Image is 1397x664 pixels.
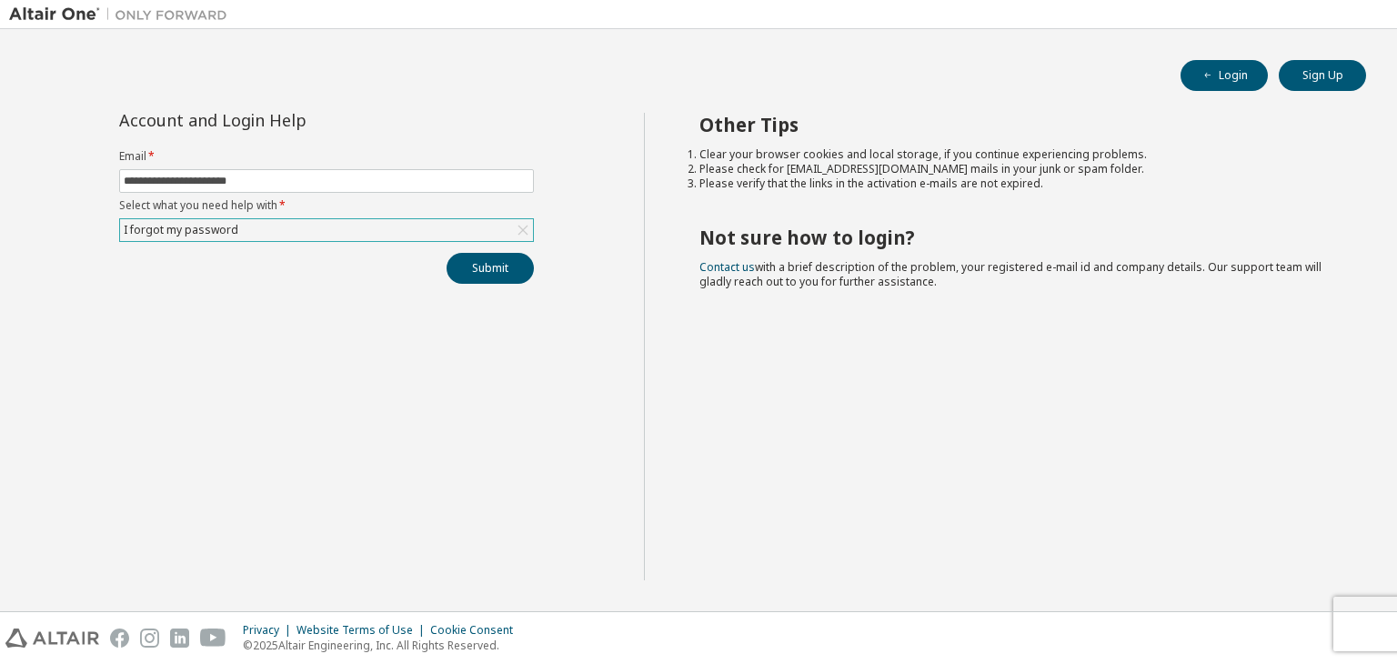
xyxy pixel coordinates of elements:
[243,623,296,638] div: Privacy
[9,5,236,24] img: Altair One
[5,629,99,648] img: altair_logo.svg
[119,113,451,127] div: Account and Login Help
[243,638,524,653] p: © 2025 Altair Engineering, Inc. All Rights Reserved.
[296,623,430,638] div: Website Terms of Use
[121,220,241,240] div: I forgot my password
[1279,60,1366,91] button: Sign Up
[110,629,129,648] img: facebook.svg
[430,623,524,638] div: Cookie Consent
[699,113,1334,136] h2: Other Tips
[1181,60,1268,91] button: Login
[699,226,1334,249] h2: Not sure how to login?
[699,259,1322,289] span: with a brief description of the problem, your registered e-mail id and company details. Our suppo...
[170,629,189,648] img: linkedin.svg
[699,162,1334,176] li: Please check for [EMAIL_ADDRESS][DOMAIN_NAME] mails in your junk or spam folder.
[119,149,534,164] label: Email
[119,198,534,213] label: Select what you need help with
[140,629,159,648] img: instagram.svg
[699,176,1334,191] li: Please verify that the links in the activation e-mails are not expired.
[447,253,534,284] button: Submit
[699,147,1334,162] li: Clear your browser cookies and local storage, if you continue experiencing problems.
[200,629,226,648] img: youtube.svg
[699,259,755,275] a: Contact us
[120,219,533,241] div: I forgot my password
